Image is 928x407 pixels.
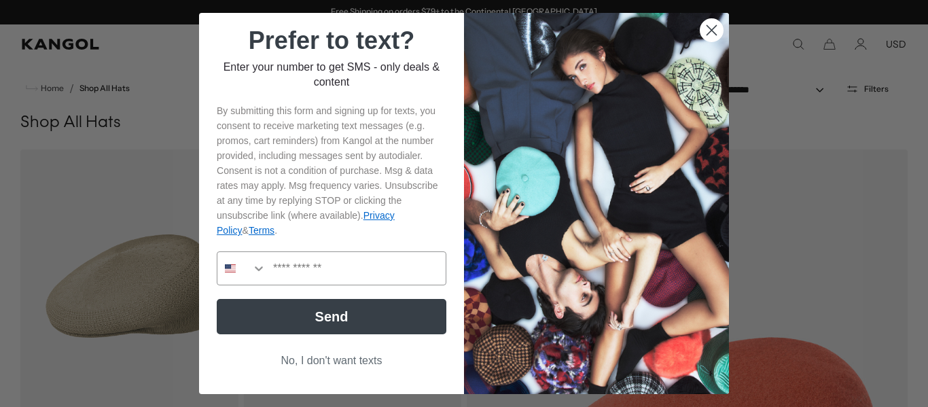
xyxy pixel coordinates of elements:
button: Send [217,299,446,334]
a: Terms [249,225,274,236]
button: Close dialog [700,18,724,42]
span: Enter your number to get SMS - only deals & content [224,61,440,88]
img: 32d93059-7686-46ce-88e0-f8be1b64b1a2.jpeg [464,13,729,394]
button: No, I don't want texts [217,348,446,374]
span: Prefer to text? [249,26,414,54]
p: By submitting this form and signing up for texts, you consent to receive marketing text messages ... [217,103,446,238]
img: United States [225,263,236,274]
button: Search Countries [217,252,266,285]
input: Phone Number [266,252,446,285]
